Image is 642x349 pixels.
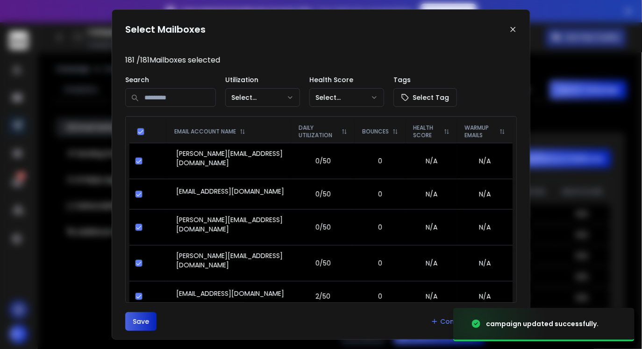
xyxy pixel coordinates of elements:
div: EMAIL ACCOUNT NAME [174,128,284,135]
p: [PERSON_NAME][EMAIL_ADDRESS][DOMAIN_NAME] [176,149,285,168]
p: BOUNCES [362,128,389,135]
p: N/A [411,156,451,166]
p: [PERSON_NAME][EMAIL_ADDRESS][DOMAIN_NAME] [176,251,285,270]
p: N/A [411,189,451,199]
button: Select... [309,88,384,107]
p: 181 / 181 Mailboxes selected [125,55,517,66]
td: N/A [457,281,513,311]
h1: Select Mailboxes [125,23,206,36]
td: N/A [457,179,513,209]
p: N/A [411,292,451,301]
td: N/A [457,209,513,245]
a: Connect New Account [431,317,517,326]
p: N/A [411,258,451,268]
p: 0 [360,258,400,268]
p: Tags [393,75,457,84]
p: 0 [360,292,400,301]
button: Select Tag [393,88,457,107]
p: [PERSON_NAME][EMAIL_ADDRESS][DOMAIN_NAME] [176,215,285,234]
td: 0/50 [291,179,355,209]
p: N/A [411,223,451,232]
p: Health Score [309,75,384,84]
td: 0/50 [291,209,355,245]
div: campaign updated successfully. [486,319,599,328]
button: Select... [225,88,300,107]
p: WARMUP EMAILS [464,124,496,139]
p: 0 [360,223,400,232]
p: [EMAIL_ADDRESS][DOMAIN_NAME] [176,187,284,196]
p: DAILY UTILIZATION [299,124,338,139]
p: Search [125,75,216,84]
td: 0/50 [291,143,355,179]
td: 0/50 [291,245,355,281]
p: 0 [360,189,400,199]
button: Save [125,312,157,331]
p: [EMAIL_ADDRESS][DOMAIN_NAME] [176,289,284,298]
p: Utilization [225,75,300,84]
p: 0 [360,156,400,166]
p: HEALTH SCORE [413,124,440,139]
td: 2/50 [291,281,355,311]
td: N/A [457,143,513,179]
td: N/A [457,245,513,281]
